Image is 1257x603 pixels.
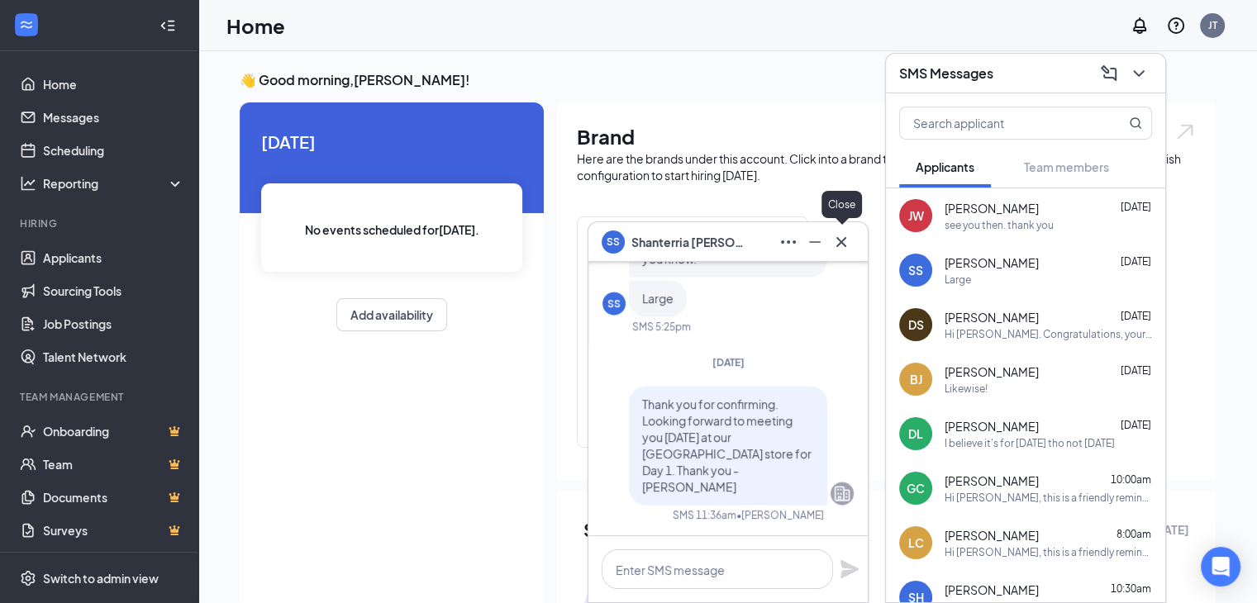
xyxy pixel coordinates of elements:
span: [PERSON_NAME] [945,418,1039,434]
div: JW [908,207,924,224]
a: SurveysCrown [43,514,184,547]
h1: Brand [577,122,1196,150]
a: Scheduling [43,134,184,167]
h3: 👋 Good morning, [PERSON_NAME] ! [240,71,1216,89]
span: Team members [1024,159,1109,174]
div: Open Intercom Messenger [1201,547,1240,586]
span: [PERSON_NAME] [945,200,1039,216]
div: DS [908,316,924,333]
a: Sourcing Tools [43,274,184,307]
div: Likewise! [945,382,988,396]
div: Team Management [20,390,181,404]
svg: ChevronDown [1129,64,1149,83]
img: open.6027fd2a22e1237b5b06.svg [1174,122,1196,141]
div: I believe it's for [DATE] tho not [DATE] [945,436,1115,450]
div: Hi [PERSON_NAME]. Congratulations, your meeting with [PERSON_NAME]’s for Back of House Cafe Team ... [945,327,1152,341]
svg: Plane [840,559,859,579]
span: [DATE] [1121,255,1151,268]
span: [PERSON_NAME] [945,527,1039,544]
div: JT [1208,18,1217,32]
svg: Collapse [160,17,176,34]
span: [PERSON_NAME] [945,254,1039,271]
div: BJ [910,371,922,387]
div: Hiring [20,216,181,230]
span: • [PERSON_NAME] [736,508,824,522]
span: [PERSON_NAME] [945,582,1039,598]
svg: Minimize [805,232,825,252]
button: ChevronDown [1126,60,1152,87]
button: Ellipses [775,229,802,255]
div: Switch to admin view [43,570,159,586]
span: 8:00am [1117,528,1151,540]
span: [DATE] [1121,201,1151,213]
span: [DATE] [1121,364,1151,377]
svg: ComposeMessage [1099,64,1119,83]
svg: Analysis [20,175,36,192]
span: [PERSON_NAME] [945,309,1039,325]
div: Close [821,191,862,218]
svg: Settings [20,570,36,586]
input: Search applicant [900,107,1096,139]
svg: QuestionInfo [1166,16,1186,36]
svg: Cross [831,232,851,252]
span: Applicants [916,159,974,174]
div: DL [908,425,923,442]
span: [DATE] [1121,419,1151,431]
a: OnboardingCrown [43,415,184,448]
button: ComposeMessage [1096,60,1122,87]
svg: Ellipses [778,232,798,252]
span: [DATE] [712,356,745,368]
span: Large [642,291,674,306]
a: Applicants [43,241,184,274]
div: SS [908,262,923,278]
div: SS [607,297,621,311]
svg: MagnifyingGlass [1129,116,1142,130]
span: [PERSON_NAME] [945,472,1039,489]
span: No events scheduled for [DATE] . [305,221,479,239]
span: Shanterria [PERSON_NAME] [631,233,747,251]
a: Job Postings [43,307,184,340]
div: SMS 5:25pm [632,320,691,334]
h1: Home [226,12,285,40]
span: Thank you for confirming. Looking forward to meeting you [DATE] at our [GEOGRAPHIC_DATA] store fo... [642,396,812,494]
a: Messages [43,101,184,134]
button: Cross [828,229,855,255]
div: Reporting [43,175,185,192]
button: Add availability [336,298,447,331]
span: [DATE] [1121,310,1151,322]
a: Home [43,68,184,101]
span: 10:30am [1111,582,1151,595]
div: Hi [PERSON_NAME], this is a friendly reminder. Your meeting with [PERSON_NAME]’s for Back of Hous... [945,491,1152,505]
div: LC [908,534,924,551]
div: see you then. thank you [945,218,1054,232]
div: GC [907,480,925,496]
div: Here are the brands under this account. Click into a brand to see your locations, managers, job p... [577,150,1196,183]
h3: SMS Messages [899,64,993,83]
div: Large [945,273,971,287]
span: Summary of last week [583,515,776,544]
svg: Company [832,483,852,503]
div: SMS 11:36am [673,508,736,522]
span: [PERSON_NAME] [945,363,1039,380]
a: Talent Network [43,340,184,373]
span: 10:00am [1111,473,1151,486]
div: Hi [PERSON_NAME], this is a friendly reminder. Your meeting with [PERSON_NAME]’s for Back of Hous... [945,545,1152,559]
a: DocumentsCrown [43,481,184,514]
a: TeamCrown [43,448,184,481]
svg: WorkstreamLogo [18,17,35,33]
svg: Notifications [1130,16,1150,36]
span: [DATE] [261,129,522,154]
button: Minimize [802,229,828,255]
